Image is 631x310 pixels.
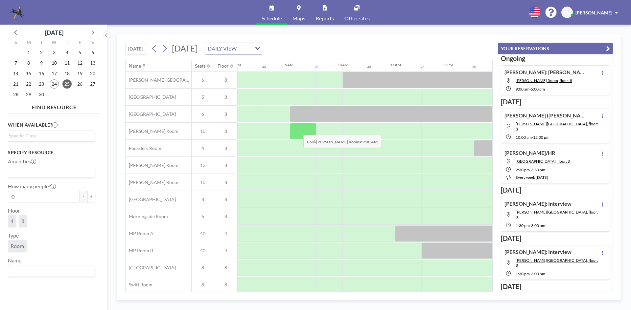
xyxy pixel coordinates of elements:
span: Sunday, September 7, 2025 [11,58,20,68]
span: 2:30 PM [516,167,530,172]
span: Morningside Room [126,214,168,219]
span: Saturday, September 27, 2025 [88,79,97,89]
span: 1:30 PM [516,223,530,228]
span: Sunday, September 21, 2025 [11,79,20,89]
span: 8 [214,162,237,168]
span: 4 [11,218,13,224]
button: [DATE] [125,43,146,54]
span: [DATE] [172,43,198,53]
h3: Specify resource [8,150,95,155]
div: 12PM [443,62,453,67]
span: 13 [192,162,214,168]
span: 5 [192,94,214,100]
span: Friday, September 12, 2025 [75,58,84,68]
b: [PERSON_NAME] Room [316,139,359,144]
img: organization-logo [11,6,24,19]
span: 8 [214,111,237,117]
span: Schedule [262,16,282,21]
h4: [PERSON_NAME]: [PERSON_NAME] vs Heritage Station [504,69,587,75]
h3: [DATE] [501,282,610,291]
label: Type [8,232,19,239]
span: Thursday, September 4, 2025 [62,48,72,57]
span: 10 [192,128,214,134]
span: 10 [192,179,214,185]
span: - [532,135,533,140]
div: T [35,39,48,47]
span: Monday, September 22, 2025 [24,79,33,89]
div: Search for option [8,265,95,277]
button: + [87,191,95,202]
span: Monday, September 8, 2025 [24,58,33,68]
h4: [PERSON_NAME]: Interview [504,200,572,207]
span: Thursday, September 11, 2025 [62,58,72,68]
div: 11AM [390,62,401,67]
span: 4 [214,231,237,237]
span: Thursday, September 18, 2025 [62,69,72,78]
button: - [80,191,87,202]
span: [PERSON_NAME] Room [126,162,178,168]
span: [PERSON_NAME][GEOGRAPHIC_DATA] [126,77,191,83]
span: Ansley Room, floor: 8 [516,121,598,131]
h4: [PERSON_NAME] ([PERSON_NAME]) [504,112,587,119]
div: 30 [262,65,266,69]
span: Sunday, September 28, 2025 [11,90,20,99]
span: [GEOGRAPHIC_DATA] [126,94,176,100]
span: 12:00 PM [533,135,549,140]
span: McGhee Room, floor: 8 [516,78,572,83]
div: 30 [420,65,424,69]
span: [PERSON_NAME] Room [126,179,178,185]
span: [PERSON_NAME] Room [126,128,178,134]
span: - [530,271,531,276]
span: Wednesday, September 17, 2025 [50,69,59,78]
span: 8 [192,265,214,271]
span: Reports [316,16,334,21]
span: 8 [214,282,237,288]
span: Founders Room [126,145,161,151]
span: 8 [214,196,237,202]
span: 4 [192,145,214,151]
span: Swift Room [126,282,152,288]
span: 6 [192,77,214,83]
span: Friday, September 19, 2025 [75,69,84,78]
span: 3:00 PM [531,223,545,228]
label: How many people? [8,183,56,190]
div: Search for option [8,131,95,141]
input: Search for option [9,267,91,275]
span: Wednesday, September 3, 2025 [50,48,59,57]
span: 8 [214,214,237,219]
span: Ansley Room, floor: 8 [516,258,598,268]
span: 40 [192,231,214,237]
span: Sunday, September 14, 2025 [11,69,20,78]
span: - [530,223,531,228]
span: Ansley Room, floor: 8 [516,210,598,219]
span: [PERSON_NAME] [575,10,612,15]
div: Search for option [8,166,95,177]
div: S [10,39,22,47]
span: 8 [192,282,214,288]
span: Thursday, September 25, 2025 [62,79,72,89]
span: every week [DATE] [516,175,548,180]
span: Book at [303,135,381,148]
span: Maps [292,16,305,21]
h4: [PERSON_NAME]/HR [504,150,555,156]
span: Saturday, September 6, 2025 [88,48,97,57]
span: Monday, September 15, 2025 [24,69,33,78]
h3: [DATE] [501,186,610,194]
span: Friday, September 26, 2025 [75,79,84,89]
div: Seats [195,63,205,69]
span: MP Room B [126,248,153,254]
span: 3:30 PM [531,167,545,172]
div: 30 [315,65,318,69]
div: 10AM [338,62,348,67]
span: 6 [192,214,214,219]
span: - [529,87,531,92]
span: MP Room A [126,231,153,237]
span: [GEOGRAPHIC_DATA] [126,265,176,271]
span: Tuesday, September 9, 2025 [37,58,46,68]
span: 1:30 PM [516,271,530,276]
span: 6 [192,111,214,117]
span: 8 [214,94,237,100]
span: 5:00 PM [531,87,545,92]
span: Tuesday, September 2, 2025 [37,48,46,57]
div: Search for option [205,43,262,54]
